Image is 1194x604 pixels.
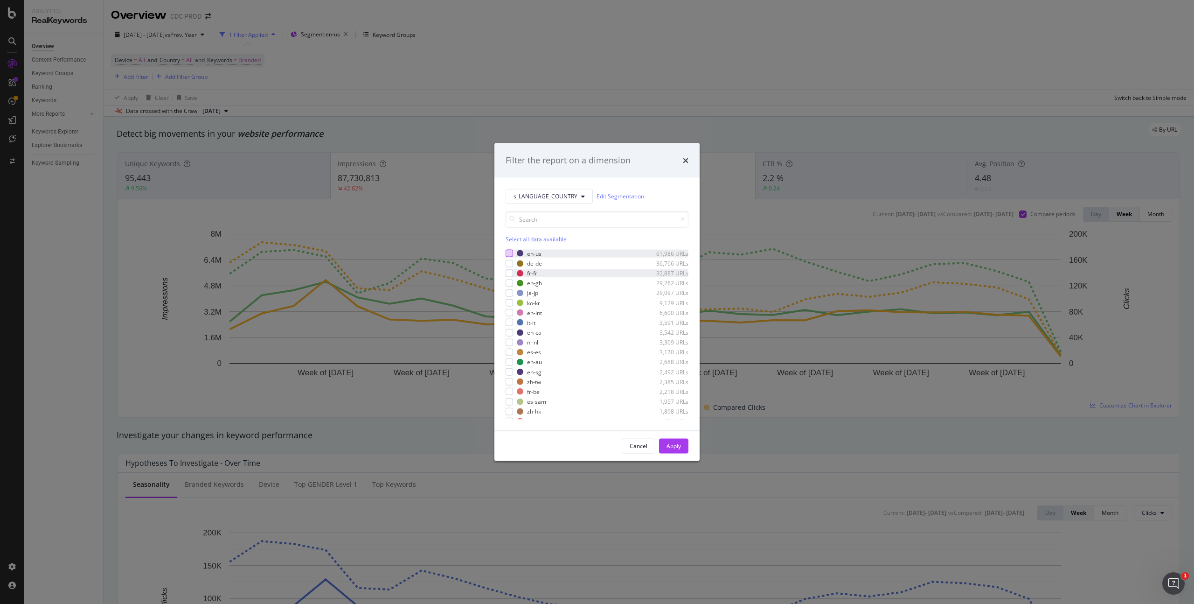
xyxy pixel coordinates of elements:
[666,442,681,450] div: Apply
[527,378,541,386] div: zh-tw
[643,398,688,406] div: 1,957 URLs
[622,438,655,453] button: Cancel
[643,368,688,376] div: 2,492 URLs
[643,279,688,287] div: 29,262 URLs
[527,299,540,307] div: ko-kr
[643,407,688,415] div: 1,898 URLs
[643,378,688,386] div: 2,385 URLs
[643,309,688,316] div: 6,600 URLs
[514,192,577,200] span: s_LANGUAGE_COUNTRY
[643,417,688,425] div: 1,871 URLs
[643,269,688,277] div: 32,887 URLs
[506,211,688,227] input: Search
[630,442,647,450] div: Cancel
[659,438,688,453] button: Apply
[527,260,542,267] div: de-de
[527,289,538,297] div: ja-jp
[1181,572,1189,580] span: 1
[527,407,541,415] div: zh-hk
[643,329,688,337] div: 3,542 URLs
[643,289,688,297] div: 29,097 URLs
[527,417,541,425] div: en-se
[506,155,631,167] div: Filter the report on a dimension
[1162,572,1185,595] iframe: Intercom live chat
[527,398,546,406] div: es-sam
[527,309,542,316] div: en-int
[506,235,688,243] div: Select all data available
[643,387,688,395] div: 2,218 URLs
[527,348,541,356] div: es-es
[527,249,541,257] div: en-us
[683,155,688,167] div: times
[527,387,540,395] div: fr-be
[643,348,688,356] div: 3,170 URLs
[527,338,538,346] div: nl-nl
[527,329,541,337] div: en-ca
[643,299,688,307] div: 9,129 URLs
[494,143,700,461] div: modal
[527,269,537,277] div: fr-fr
[643,338,688,346] div: 3,309 URLs
[527,279,542,287] div: en-gb
[643,318,688,326] div: 3,591 URLs
[527,318,535,326] div: it-it
[506,189,593,204] button: s_LANGUAGE_COUNTRY
[643,358,688,366] div: 2,688 URLs
[527,358,542,366] div: en-au
[643,260,688,267] div: 36,766 URLs
[643,249,688,257] div: 61,986 URLs
[597,191,644,201] a: Edit Segmentation
[527,368,541,376] div: en-sg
